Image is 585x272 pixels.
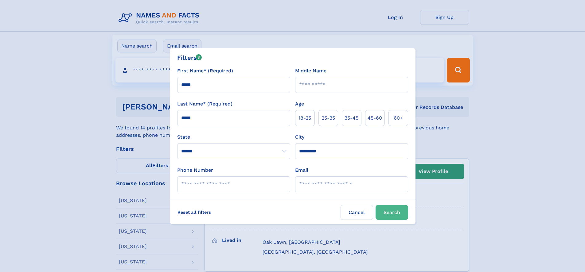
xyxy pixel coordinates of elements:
[345,114,358,122] span: 35‑45
[322,114,335,122] span: 25‑35
[394,114,403,122] span: 60+
[298,114,311,122] span: 18‑25
[295,167,308,174] label: Email
[295,67,326,75] label: Middle Name
[174,205,215,220] label: Reset all filters
[177,67,233,75] label: First Name* (Required)
[376,205,408,220] button: Search
[177,133,290,141] label: State
[177,53,202,62] div: Filters
[295,133,304,141] label: City
[177,100,232,108] label: Last Name* (Required)
[177,167,213,174] label: Phone Number
[295,100,304,108] label: Age
[341,205,373,220] label: Cancel
[368,114,382,122] span: 45‑60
